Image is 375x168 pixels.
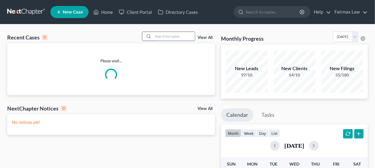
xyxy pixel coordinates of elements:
[221,108,253,122] a: Calendar
[7,34,47,41] div: Recent Cases
[155,7,201,17] a: Directory Cases
[256,129,269,137] button: day
[321,65,363,72] div: New Filings
[247,161,258,166] span: Mon
[256,108,280,122] a: Tasks
[90,7,116,17] a: Home
[311,161,320,166] span: Thu
[12,119,210,125] p: No notices yet!
[227,161,236,166] span: Sun
[333,161,340,166] span: Fri
[42,35,47,40] div: 0
[226,65,268,72] div: New Leads
[153,32,195,41] input: Search by name...
[270,161,277,166] span: Tue
[285,142,304,149] h2: [DATE]
[269,129,280,137] button: list
[331,7,367,17] a: Fairmax Law
[354,161,361,166] span: Sat
[63,10,83,14] span: New Case
[321,72,363,78] div: 55/180
[61,106,66,111] div: 0
[198,36,213,40] a: View All
[116,7,155,17] a: Client Portal
[241,129,256,137] button: week
[246,6,301,17] input: Search by name...
[274,65,316,72] div: New Clients
[7,58,215,64] p: Please wait...
[7,105,66,112] div: NextChapter Notices
[289,161,299,166] span: Wed
[225,129,241,137] button: month
[198,107,213,111] a: View All
[274,72,316,78] div: 54/10
[311,7,331,17] a: Help
[221,35,264,42] h3: Monthly Progress
[226,72,268,78] div: 97/10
